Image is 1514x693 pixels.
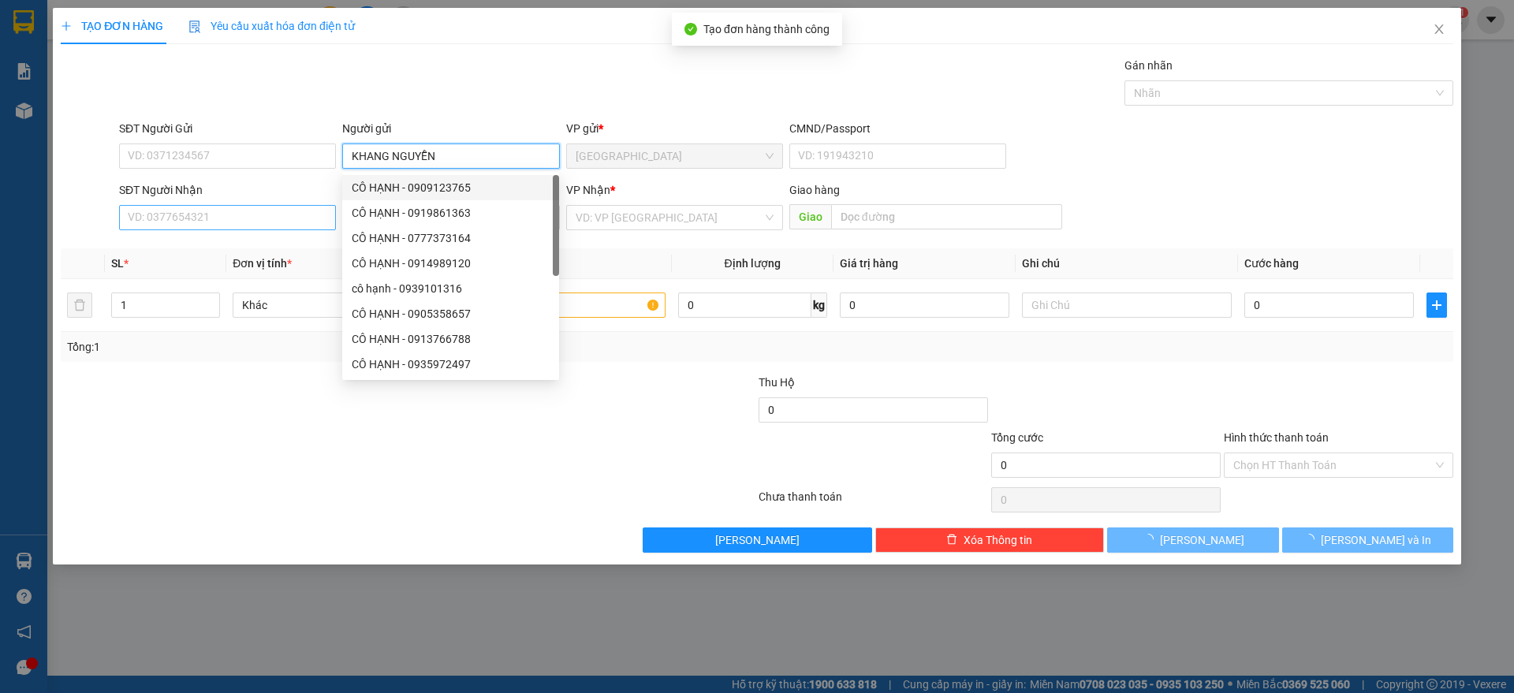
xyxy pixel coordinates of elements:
[342,326,559,352] div: CÔ HẠNH - 0913766788
[576,144,774,168] span: Nha Trang
[102,23,151,125] b: BIÊN NHẬN GỬI HÀNG
[789,120,1006,137] div: CMND/Passport
[831,204,1062,229] input: Dọc đường
[1427,299,1446,311] span: plus
[703,23,830,35] span: Tạo đơn hàng thành công
[132,60,217,73] b: [DOMAIN_NAME]
[684,23,697,35] span: check-circle
[946,534,957,546] span: delete
[991,431,1043,444] span: Tổng cước
[342,225,559,251] div: CÔ HẠNH - 0777373164
[566,120,783,137] div: VP gửi
[840,292,1009,318] input: 0
[342,251,559,276] div: CÔ HẠNH - 0914989120
[643,527,872,553] button: [PERSON_NAME]
[875,527,1105,553] button: deleteXóa Thông tin
[759,376,795,389] span: Thu Hộ
[188,20,201,33] img: icon
[1016,248,1238,279] th: Ghi chú
[1433,23,1445,35] span: close
[352,305,550,322] div: CÔ HẠNH - 0905358657
[1160,531,1244,549] span: [PERSON_NAME]
[1143,534,1160,545] span: loading
[352,179,550,196] div: CÔ HẠNH - 0909123765
[132,75,217,95] li: (c) 2017
[233,257,292,270] span: Đơn vị tính
[811,292,827,318] span: kg
[1224,431,1329,444] label: Hình thức thanh toán
[352,255,550,272] div: CÔ HẠNH - 0914989120
[61,20,72,32] span: plus
[352,204,550,222] div: CÔ HẠNH - 0919861363
[1124,59,1173,72] label: Gán nhãn
[111,257,124,270] span: SL
[566,184,610,196] span: VP Nhận
[352,330,550,348] div: CÔ HẠNH - 0913766788
[352,280,550,297] div: cô hạnh - 0939101316
[1417,8,1461,52] button: Close
[1282,527,1453,553] button: [PERSON_NAME] và In
[840,257,898,270] span: Giá trị hàng
[67,338,584,356] div: Tổng: 1
[352,356,550,373] div: CÔ HẠNH - 0935972497
[1303,534,1321,545] span: loading
[342,276,559,301] div: cô hạnh - 0939101316
[20,20,99,99] img: logo.jpg
[20,102,89,176] b: [PERSON_NAME]
[342,200,559,225] div: CÔ HẠNH - 0919861363
[1107,527,1278,553] button: [PERSON_NAME]
[188,20,355,32] span: Yêu cầu xuất hóa đơn điện tử
[342,175,559,200] div: CÔ HẠNH - 0909123765
[242,293,433,317] span: Khác
[1426,292,1447,318] button: plus
[757,488,990,516] div: Chưa thanh toán
[1244,257,1299,270] span: Cước hàng
[342,301,559,326] div: CÔ HẠNH - 0905358657
[964,531,1032,549] span: Xóa Thông tin
[1022,292,1232,318] input: Ghi Chú
[455,292,665,318] input: VD: Bàn, Ghế
[1321,531,1431,549] span: [PERSON_NAME] và In
[67,292,92,318] button: delete
[352,229,550,247] div: CÔ HẠNH - 0777373164
[171,20,209,58] img: logo.jpg
[789,204,831,229] span: Giao
[342,120,559,137] div: Người gửi
[119,181,336,199] div: SĐT Người Nhận
[342,352,559,377] div: CÔ HẠNH - 0935972497
[715,531,800,549] span: [PERSON_NAME]
[119,120,336,137] div: SĐT Người Gửi
[61,20,163,32] span: TẠO ĐƠN HÀNG
[725,257,781,270] span: Định lượng
[789,184,840,196] span: Giao hàng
